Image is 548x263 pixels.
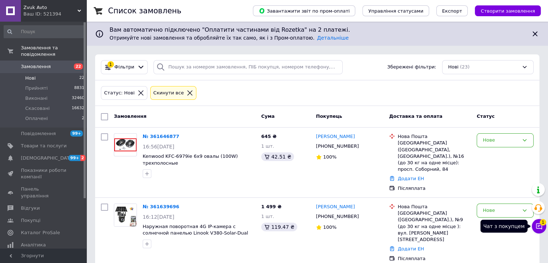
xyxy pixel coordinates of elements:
button: Чат з покупцем1 [532,219,546,233]
span: Оплачені [25,115,48,122]
span: 2 [80,155,86,161]
span: 645 ₴ [261,134,277,139]
span: Покупці [21,217,40,224]
span: 1 [540,217,546,224]
span: Вам автоматично підключено "Оплатити частинами від Rozetka" на 2 платежі. [110,26,525,34]
a: Додати ЕН [398,176,424,181]
h1: Список замовлень [108,6,181,15]
div: Нова Пошта [398,204,471,210]
span: 99+ [70,130,83,137]
span: Панель управління [21,186,67,199]
span: 2 [82,115,84,122]
div: 119.47 ₴ [261,223,297,231]
span: Показники роботи компанії [21,167,67,180]
span: Скасовані [25,105,50,112]
span: 32460 [72,95,84,102]
span: Нові [448,64,459,71]
div: [GEOGRAPHIC_DATA] ([GEOGRAPHIC_DATA], [GEOGRAPHIC_DATA].), №16 (до 30 кг на одне місце): просп. С... [398,140,471,173]
img: Фото товару [114,204,137,226]
span: Замовлення та повідомлення [21,45,86,58]
span: Експорт [442,8,462,14]
span: 100% [323,154,337,160]
button: Завантажити звіт по пром-оплаті [253,5,355,16]
div: Статус: Нові [103,89,136,97]
a: Kenwood KFC-6979ie 6x9 овалы (100W) трехполосные [143,153,238,166]
a: Додати ЕН [398,246,424,251]
div: Нове [483,137,519,144]
div: [PHONE_NUMBER] [315,142,360,151]
span: Доставка та оплата [389,113,442,119]
div: [GEOGRAPHIC_DATA] ([GEOGRAPHIC_DATA].), №9 (до 30 кг на одне місце ): вул. [PERSON_NAME][STREET_A... [398,210,471,243]
span: 99+ [68,155,80,161]
span: 100% [323,224,337,230]
span: 22 [74,63,83,70]
div: 1 [107,61,114,68]
span: Отримуйте нові замовлення та обробляйте їх так само, як і з Пром-оплатою. [110,35,349,41]
span: Фільтри [115,64,134,71]
a: [PERSON_NAME] [316,133,355,140]
span: Відгуки [21,205,40,211]
span: Товари та послуги [21,143,67,149]
span: 8831 [74,85,84,92]
span: Завантажити звіт по пром-оплаті [259,8,349,14]
span: Каталог ProSale [21,229,60,236]
span: [DEMOGRAPHIC_DATA] [21,155,74,161]
div: Cкинути все [152,89,186,97]
div: Нове [483,207,519,214]
span: Замовлення [21,63,51,70]
span: (23) [460,64,470,70]
div: Післяплата [398,185,471,192]
span: 1 шт. [261,214,274,219]
span: 1 шт. [261,143,274,149]
span: 16632 [72,105,84,112]
div: Чат з покупцем [480,220,527,233]
span: Zvuk Avto [23,4,77,11]
a: Детальніше [317,35,349,41]
span: Статус [477,113,495,119]
span: Створити замовлення [481,8,535,14]
button: Управління статусами [362,5,429,16]
a: № 361646877 [143,134,179,139]
a: № 361639696 [143,204,179,209]
span: 1 499 ₴ [261,204,281,209]
div: Післяплата [398,255,471,262]
span: Нові [25,75,36,81]
span: Збережені фільтри: [387,64,436,71]
img: Фото товару [114,138,137,152]
a: [PERSON_NAME] [316,204,355,210]
a: Створити замовлення [468,8,541,13]
span: 22 [79,75,84,81]
a: Фото товару [114,133,137,156]
input: Пошук за номером замовлення, ПІБ покупця, номером телефону, Email, номером накладної [153,60,343,74]
a: Фото товару [114,204,137,227]
span: Виконані [25,95,48,102]
span: Управління статусами [368,8,423,14]
button: Створити замовлення [475,5,541,16]
input: Пошук [4,25,85,38]
div: 42.51 ₴ [261,152,294,161]
span: Аналітика [21,242,46,248]
span: Замовлення [114,113,146,119]
button: Експорт [436,5,468,16]
span: Повідомлення [21,130,56,137]
span: 16:56[DATE] [143,144,174,150]
span: Покупець [316,113,342,119]
div: [PHONE_NUMBER] [315,212,360,221]
span: Cума [261,113,275,119]
div: Нова Пошта [398,133,471,140]
div: Ваш ID: 521394 [23,11,86,17]
span: 16:12[DATE] [143,214,174,220]
a: Наружная поворотная 4G IP-камера с солнечной панелью Linook V380-Solar-Dual lens 8MP. V380Pro [143,224,248,242]
span: Прийняті [25,85,48,92]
